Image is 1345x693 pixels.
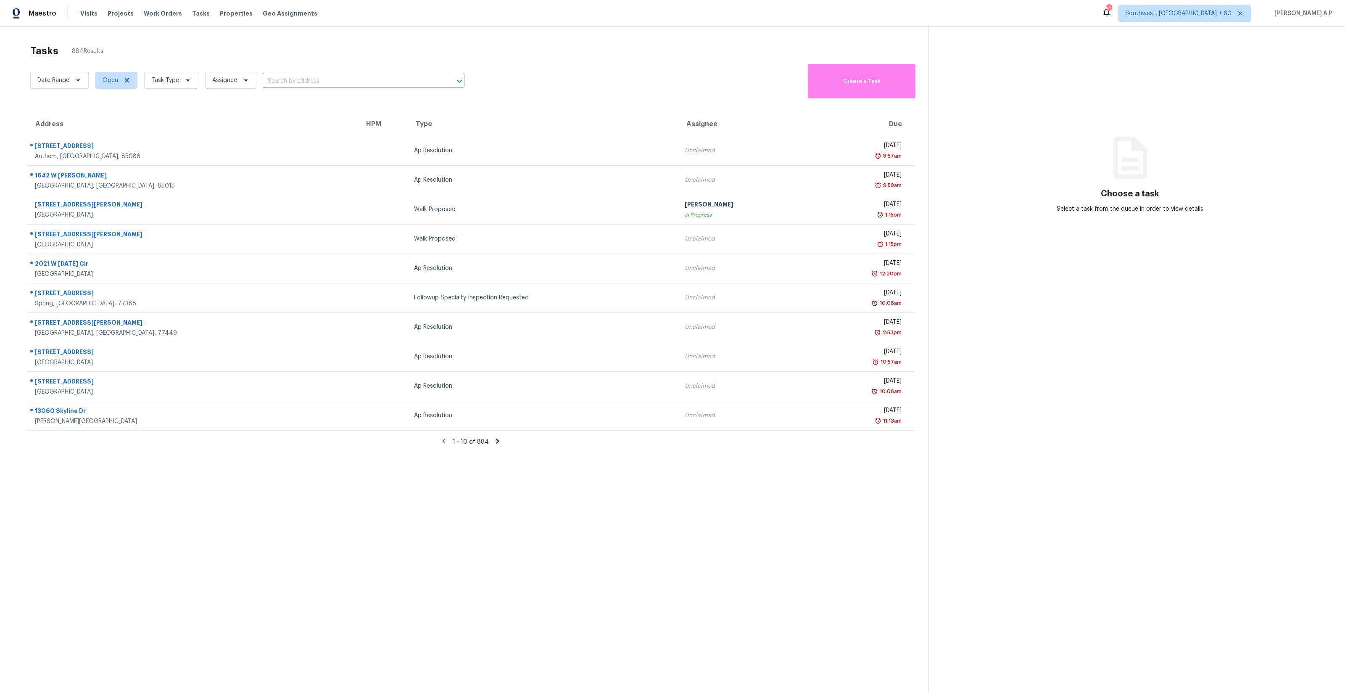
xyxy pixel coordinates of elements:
span: Projects [108,9,134,18]
div: Unclaimed [685,235,802,243]
div: [DATE] [816,230,902,240]
div: [STREET_ADDRESS] [35,289,351,299]
div: [PERSON_NAME] [685,200,802,211]
div: 9:57am [881,152,902,160]
img: Overdue Alarm Icon [874,328,881,337]
div: [GEOGRAPHIC_DATA], [GEOGRAPHIC_DATA], 85015 [35,182,351,190]
div: [STREET_ADDRESS] [35,348,351,358]
div: Ap Resolution [414,176,671,184]
span: Visits [80,9,98,18]
div: 2:53pm [881,328,902,337]
div: [STREET_ADDRESS] [35,142,351,152]
div: Anthem, [GEOGRAPHIC_DATA], 85086 [35,152,351,161]
div: Unclaimed [685,411,802,420]
img: Overdue Alarm Icon [875,181,881,190]
div: 9:59am [881,181,902,190]
div: Ap Resolution [414,264,671,272]
div: 571 [1106,5,1112,13]
img: Overdue Alarm Icon [877,240,883,249]
div: Ap Resolution [414,323,671,331]
h2: Tasks [30,47,58,55]
th: Type [407,112,678,136]
div: [GEOGRAPHIC_DATA] [35,241,351,249]
img: Overdue Alarm Icon [877,211,883,219]
img: Overdue Alarm Icon [872,358,879,366]
div: [STREET_ADDRESS][PERSON_NAME] [35,230,351,241]
div: [DATE] [816,377,902,387]
div: 1:15pm [883,240,902,249]
div: [DATE] [816,259,902,270]
div: [GEOGRAPHIC_DATA] [35,358,351,367]
span: 1 - 10 of 884 [453,439,489,445]
div: Followup Specialty Inspection Requested [414,294,671,302]
div: [DATE] [816,200,902,211]
div: [DATE] [816,288,902,299]
div: [STREET_ADDRESS][PERSON_NAME] [35,200,351,211]
button: Create a Task [808,64,915,98]
div: Unclaimed [685,294,802,302]
div: [GEOGRAPHIC_DATA] [35,211,351,219]
span: [PERSON_NAME] A P [1271,9,1332,18]
span: Assignee [212,76,237,85]
img: Overdue Alarm Icon [871,299,878,307]
div: Unclaimed [685,264,802,272]
div: Unclaimed [685,352,802,361]
div: 10:08am [878,299,902,307]
div: Select a task from the queue in order to view details [1029,205,1231,213]
th: Assignee [678,112,809,136]
span: Maestro [29,9,56,18]
div: [PERSON_NAME][GEOGRAPHIC_DATA] [35,417,351,426]
span: Southwest, [GEOGRAPHIC_DATA] + 60 [1125,9,1232,18]
span: Create a Task [812,77,911,86]
img: Overdue Alarm Icon [871,270,878,278]
div: [STREET_ADDRESS][PERSON_NAME] [35,318,351,329]
div: [GEOGRAPHIC_DATA] [35,388,351,396]
div: [STREET_ADDRESS] [35,377,351,388]
span: Tasks [192,11,210,16]
div: [DATE] [816,171,902,181]
div: [DATE] [816,406,902,417]
div: Walk Proposed [414,205,671,214]
div: Ap Resolution [414,146,671,155]
div: Unclaimed [685,323,802,331]
span: Date Range [37,76,69,85]
div: Walk Proposed [414,235,671,243]
th: Address [27,112,358,136]
div: [GEOGRAPHIC_DATA] [35,270,351,278]
th: HPM [358,112,407,136]
span: Geo Assignments [263,9,317,18]
div: [DATE] [816,318,902,328]
th: Due [809,112,915,136]
div: Unclaimed [685,176,802,184]
span: 884 Results [72,47,103,56]
div: Ap Resolution [414,382,671,390]
img: Overdue Alarm Icon [875,152,881,160]
div: 12:30pm [878,270,902,278]
div: 1:15pm [883,211,902,219]
div: 1642 W [PERSON_NAME] [35,171,351,182]
div: 13060 Skyline Dr [35,407,351,417]
div: Ap Resolution [414,352,671,361]
div: Ap Resolution [414,411,671,420]
h3: Choose a task [1101,190,1159,198]
div: Unclaimed [685,382,802,390]
input: Search by address [263,75,441,88]
div: [DATE] [816,347,902,358]
div: [GEOGRAPHIC_DATA], [GEOGRAPHIC_DATA], 77449 [35,329,351,337]
div: 10:06am [878,387,902,396]
div: Unclaimed [685,146,802,155]
span: Work Orders [144,9,182,18]
span: Properties [220,9,253,18]
img: Overdue Alarm Icon [875,417,881,425]
div: 2021 W [DATE] Cir [35,259,351,270]
span: Open [103,76,118,85]
div: 11:13am [881,417,902,425]
div: Spring, [GEOGRAPHIC_DATA], 77388 [35,299,351,308]
button: Open [454,75,465,87]
div: [DATE] [816,141,902,152]
div: 10:57am [879,358,902,366]
img: Overdue Alarm Icon [871,387,878,396]
div: In Progress [685,211,802,219]
span: Task Type [151,76,179,85]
